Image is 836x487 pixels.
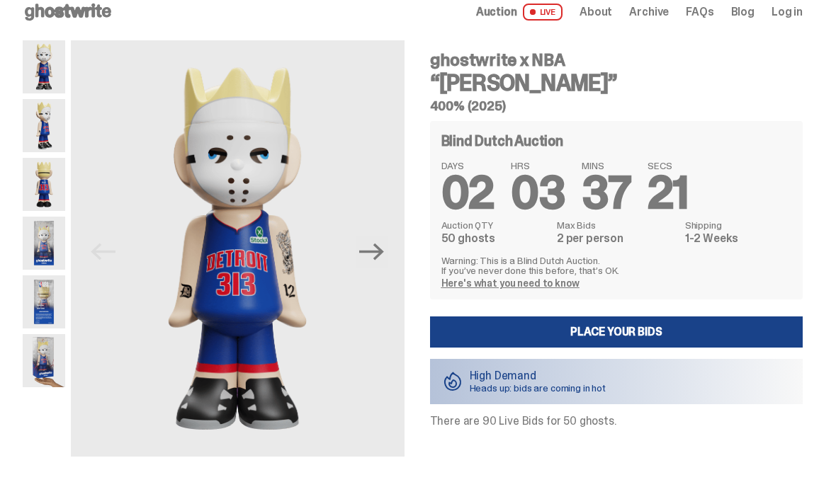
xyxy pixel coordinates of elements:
[23,217,65,270] img: Eminem_NBA_400_12.png
[511,164,565,222] span: 03
[648,161,689,171] span: SECS
[629,6,669,18] a: Archive
[772,6,803,18] a: Log in
[470,383,606,393] p: Heads up: bids are coming in hot
[23,158,65,211] img: Copy%20of%20Eminem_NBA_400_6.png
[580,6,612,18] a: About
[470,370,606,382] p: High Demand
[71,40,405,457] img: Copy%20of%20Eminem_NBA_400_1.png
[685,233,791,244] dd: 1-2 Weeks
[441,220,548,230] dt: Auction QTY
[648,164,689,222] span: 21
[557,220,677,230] dt: Max Bids
[685,220,791,230] dt: Shipping
[23,99,65,152] img: Copy%20of%20Eminem_NBA_400_3.png
[23,40,65,93] img: Copy%20of%20Eminem_NBA_400_1.png
[23,334,65,387] img: eminem%20scale.png
[356,236,388,268] button: Next
[430,316,803,348] a: Place your Bids
[441,277,580,290] a: Here's what you need to know
[511,161,565,171] span: HRS
[441,134,563,148] h4: Blind Dutch Auction
[476,4,563,21] a: Auction LIVE
[686,6,713,18] a: FAQs
[441,164,495,222] span: 02
[523,4,563,21] span: LIVE
[430,100,803,113] h5: 400% (2025)
[430,71,803,94] h3: “[PERSON_NAME]”
[441,256,792,275] p: Warning: This is a Blind Dutch Auction. If you’ve never done this before, that’s OK.
[582,164,631,222] span: 37
[430,416,803,427] p: There are 90 Live Bids for 50 ghosts.
[441,233,548,244] dd: 50 ghosts
[582,161,631,171] span: MINS
[731,6,755,18] a: Blog
[23,275,65,328] img: Eminem_NBA_400_13.png
[557,233,677,244] dd: 2 per person
[476,6,517,18] span: Auction
[441,161,495,171] span: DAYS
[430,52,803,69] h4: ghostwrite x NBA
